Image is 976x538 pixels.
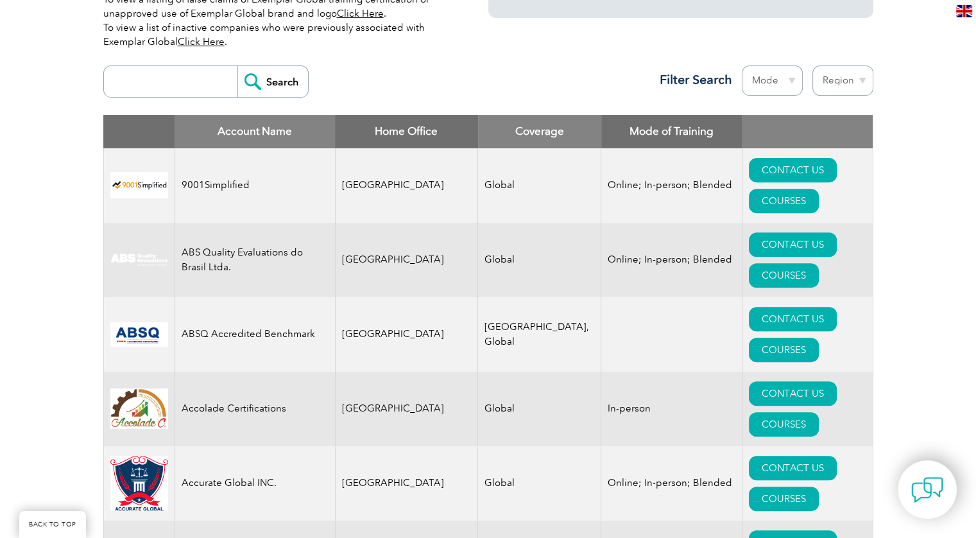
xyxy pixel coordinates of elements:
[749,232,837,257] a: CONTACT US
[110,322,168,347] img: cc24547b-a6e0-e911-a812-000d3a795b83-logo.png
[178,36,225,48] a: Click Here
[749,381,837,406] a: CONTACT US
[110,456,168,511] img: a034a1f6-3919-f011-998a-0022489685a1-logo.png
[175,115,335,148] th: Account Name: activate to sort column descending
[110,253,168,267] img: c92924ac-d9bc-ea11-a814-000d3a79823d-logo.jpg
[335,297,478,372] td: [GEOGRAPHIC_DATA]
[110,388,168,429] img: 1a94dd1a-69dd-eb11-bacb-002248159486-logo.jpg
[175,446,335,521] td: Accurate Global INC.
[175,223,335,297] td: ABS Quality Evaluations do Brasil Ltda.
[478,148,601,223] td: Global
[601,372,742,446] td: In-person
[237,66,308,97] input: Search
[749,338,819,362] a: COURSES
[749,189,819,213] a: COURSES
[335,115,478,148] th: Home Office: activate to sort column ascending
[175,148,335,223] td: 9001Simplified
[749,456,837,480] a: CONTACT US
[337,8,384,19] a: Click Here
[749,307,837,331] a: CONTACT US
[478,297,601,372] td: [GEOGRAPHIC_DATA], Global
[175,297,335,372] td: ABSQ Accredited Benchmark
[749,412,819,437] a: COURSES
[601,223,742,297] td: Online; In-person; Blended
[478,446,601,521] td: Global
[335,446,478,521] td: [GEOGRAPHIC_DATA]
[601,115,742,148] th: Mode of Training: activate to sort column ascending
[478,223,601,297] td: Global
[749,487,819,511] a: COURSES
[749,158,837,182] a: CONTACT US
[19,511,86,538] a: BACK TO TOP
[175,372,335,446] td: Accolade Certifications
[601,446,742,521] td: Online; In-person; Blended
[652,72,732,88] h3: Filter Search
[956,5,972,17] img: en
[478,372,601,446] td: Global
[749,263,819,288] a: COURSES
[601,148,742,223] td: Online; In-person; Blended
[335,223,478,297] td: [GEOGRAPHIC_DATA]
[478,115,601,148] th: Coverage: activate to sort column ascending
[335,148,478,223] td: [GEOGRAPHIC_DATA]
[335,372,478,446] td: [GEOGRAPHIC_DATA]
[110,172,168,198] img: 37c9c059-616f-eb11-a812-002248153038-logo.png
[911,474,943,506] img: contact-chat.png
[742,115,873,148] th: : activate to sort column ascending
